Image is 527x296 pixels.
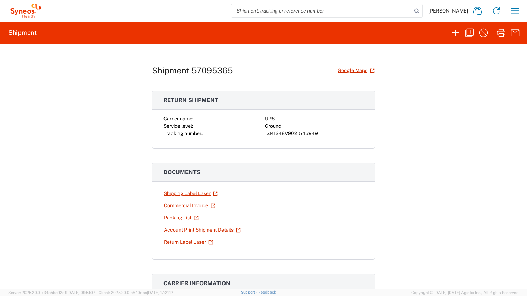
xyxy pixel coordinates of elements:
[163,169,200,176] span: Documents
[163,116,193,122] span: Carrier name:
[8,290,96,295] span: Server: 2025.20.0-734e5bc92d9
[163,236,214,248] a: Return Label Laser
[265,115,364,123] div: UPS
[411,289,519,296] span: Copyright © [DATE]-[DATE] Agistix Inc., All Rights Reserved
[337,64,375,77] a: Google Maps
[163,280,230,287] span: Carrier information
[258,290,276,294] a: Feedback
[152,65,233,76] h1: Shipment 57095365
[163,200,216,212] a: Commercial Invoice
[163,212,199,224] a: Packing List
[163,123,193,129] span: Service level:
[163,131,203,136] span: Tracking number:
[265,130,364,137] div: 1ZK1248V9021545949
[163,97,218,103] span: Return shipment
[147,290,173,295] span: [DATE] 17:21:12
[67,290,96,295] span: [DATE] 09:51:07
[428,8,468,14] span: [PERSON_NAME]
[163,187,218,200] a: Shipping Label Laser
[163,224,241,236] a: Account Print Shipment Details
[265,123,364,130] div: Ground
[8,29,37,37] h2: Shipment
[231,4,412,17] input: Shipment, tracking or reference number
[99,290,173,295] span: Client: 2025.20.0-e640dba
[241,290,258,294] a: Support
